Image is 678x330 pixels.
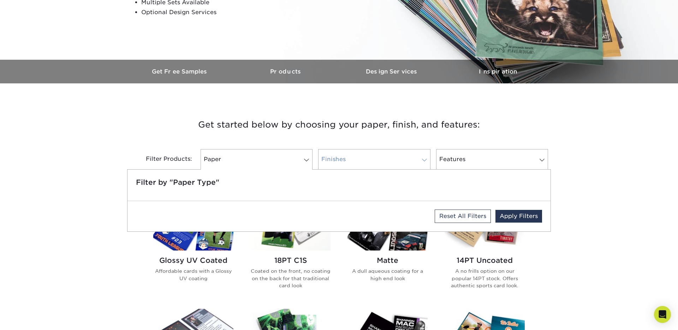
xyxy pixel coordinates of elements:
a: Inspiration [445,60,551,83]
a: Paper [201,149,313,170]
a: Finishes [318,149,430,170]
a: Features [436,149,548,170]
a: 14PT Uncoated Trading Cards 14PT Uncoated A no frills option on our popular 14PT stock. Offers au... [445,195,525,300]
p: Coated on the front, no coating on the back for that traditional card look [250,267,331,289]
p: A no frills option on our popular 14PT stock. Offers authentic sports card look. [445,267,525,289]
a: Products [233,60,339,83]
h3: Get started below by choosing your paper, finish, and features: [132,109,546,141]
h3: Inspiration [445,68,551,75]
a: Glossy UV Coated Trading Cards Glossy UV Coated Affordable cards with a Glossy UV coating [153,195,233,300]
h2: Glossy UV Coated [153,256,233,265]
h2: 14PT Uncoated [445,256,525,265]
h3: Products [233,68,339,75]
div: Open Intercom Messenger [654,306,671,323]
h2: Matte [347,256,428,265]
p: A dull aqueous coating for a high end look [347,267,428,282]
div: Filter Products: [127,149,198,170]
li: Optional Design Services [141,7,312,17]
h5: Filter by "Paper Type" [136,178,542,187]
p: Affordable cards with a Glossy UV coating [153,267,233,282]
a: Matte Trading Cards Matte A dull aqueous coating for a high end look [347,195,428,300]
iframe: Google Customer Reviews [2,308,60,328]
h3: Get Free Samples [127,68,233,75]
a: Reset All Filters [435,210,491,223]
h3: Design Services [339,68,445,75]
h2: 18PT C1S [250,256,331,265]
a: Design Services [339,60,445,83]
a: Get Free Samples [127,60,233,83]
a: Apply Filters [495,210,542,223]
a: 18PT C1S Trading Cards 18PT C1S Coated on the front, no coating on the back for that traditional ... [250,195,331,300]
